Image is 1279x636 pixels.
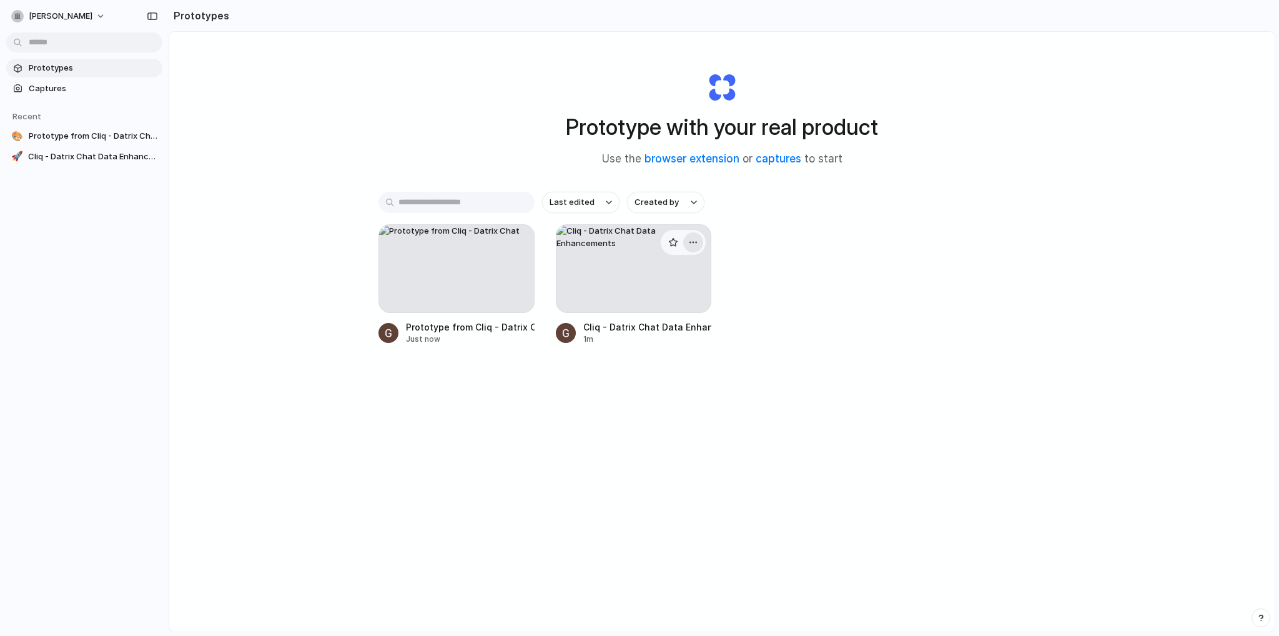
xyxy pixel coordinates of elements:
[627,192,704,213] button: Created by
[583,320,712,334] div: Cliq - Datrix Chat Data Enhancements
[406,320,535,334] div: Prototype from Cliq - Datrix Chat
[169,8,229,23] h2: Prototypes
[6,59,162,77] a: Prototypes
[550,196,595,209] span: Last edited
[6,6,112,26] button: [PERSON_NAME]
[542,192,620,213] button: Last edited
[406,334,535,345] div: Just now
[583,334,712,345] div: 1m
[644,152,739,165] a: browser extension
[566,111,878,144] h1: Prototype with your real product
[29,62,157,74] span: Prototypes
[12,111,41,121] span: Recent
[29,130,157,142] span: Prototype from Cliq - Datrix Chat
[602,151,842,167] span: Use the or to start
[28,151,157,163] span: Cliq - Datrix Chat Data Enhancements
[556,224,712,345] a: Cliq - Datrix Chat Data EnhancementsCliq - Datrix Chat Data Enhancements1m
[11,151,23,163] div: 🚀
[6,127,162,146] a: 🎨Prototype from Cliq - Datrix Chat
[635,196,679,209] span: Created by
[6,79,162,98] a: Captures
[756,152,801,165] a: captures
[378,224,535,345] a: Prototype from Cliq - Datrix ChatPrototype from Cliq - Datrix ChatJust now
[29,10,92,22] span: [PERSON_NAME]
[29,82,157,95] span: Captures
[6,147,162,166] a: 🚀Cliq - Datrix Chat Data Enhancements
[11,130,24,142] div: 🎨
